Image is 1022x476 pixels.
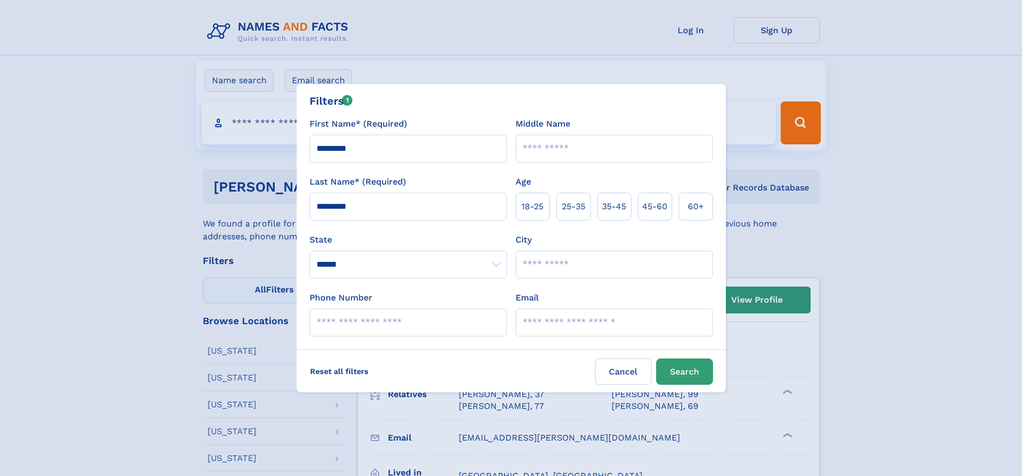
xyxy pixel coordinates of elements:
label: City [516,233,532,246]
label: Phone Number [310,291,372,304]
div: Filters [310,93,353,109]
label: Age [516,175,531,188]
span: 25‑35 [562,200,585,213]
label: Middle Name [516,118,570,130]
label: Email [516,291,539,304]
span: 35‑45 [602,200,626,213]
label: Reset all filters [303,358,376,384]
button: Search [656,358,713,385]
label: Last Name* (Required) [310,175,406,188]
span: 45‑60 [642,200,667,213]
label: Cancel [595,358,652,385]
span: 60+ [688,200,704,213]
label: First Name* (Required) [310,118,407,130]
label: State [310,233,507,246]
span: 18‑25 [521,200,543,213]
